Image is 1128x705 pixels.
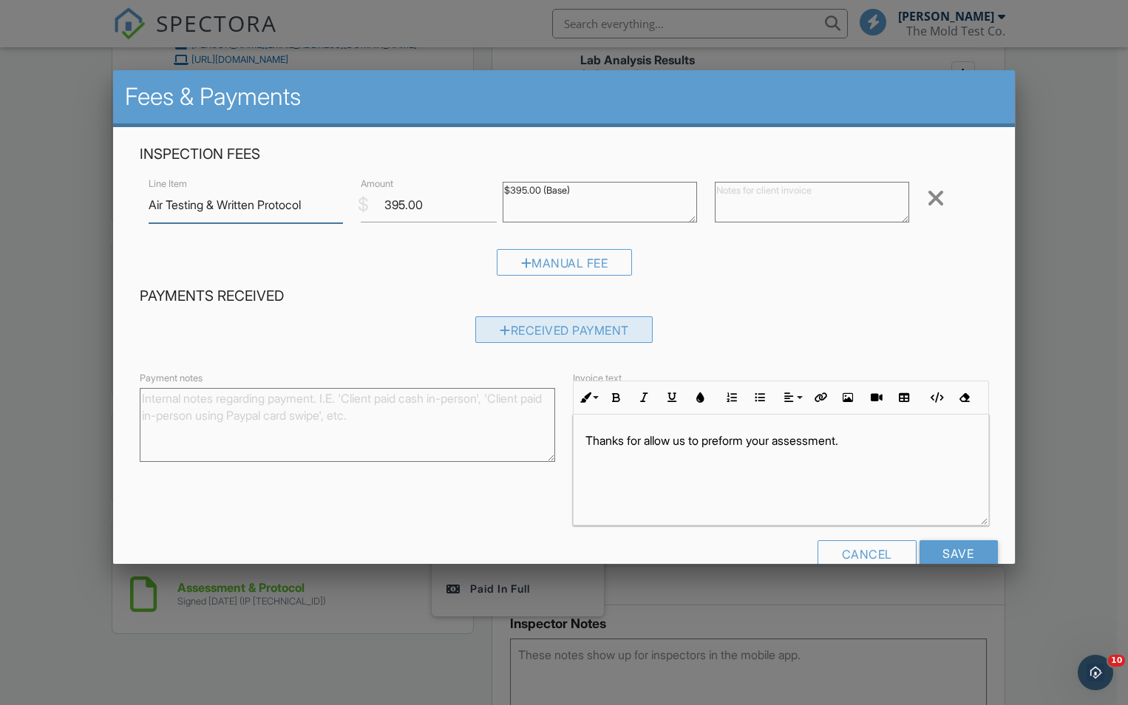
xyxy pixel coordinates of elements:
[950,384,978,412] button: Clear Formatting
[602,384,630,412] button: Bold (Ctrl+B)
[890,384,918,412] button: Insert Table
[574,384,602,412] button: Inline Style
[573,372,622,385] label: Invoice text
[502,183,696,223] textarea: $395.00 (Base)
[686,384,714,412] button: Colors
[834,384,862,412] button: Insert Image (Ctrl+P)
[125,82,1004,112] h2: Fees & Payments
[806,384,834,412] button: Insert Link (Ctrl+K)
[361,177,393,191] label: Amount
[658,384,686,412] button: Underline (Ctrl+U)
[718,384,746,412] button: Ordered List
[358,192,369,217] div: $
[140,287,989,306] h4: Payments Received
[496,259,632,274] a: Manual Fee
[1078,655,1113,690] iframe: Intercom live chat
[140,372,203,385] label: Payment notes
[140,145,989,164] h4: Inspection Fees
[475,316,653,343] div: Received Payment
[475,327,653,341] a: Received Payment
[746,384,774,412] button: Unordered List
[585,432,976,449] p: Thanks for allow us to preform your assessment.
[919,540,997,567] input: Save
[778,384,806,412] button: Align
[862,384,890,412] button: Insert Video
[149,177,187,191] label: Line Item
[630,384,658,412] button: Italic (Ctrl+I)
[817,540,916,567] div: Cancel
[922,384,950,412] button: Code View
[496,249,632,276] div: Manual Fee
[1108,655,1125,667] span: 10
